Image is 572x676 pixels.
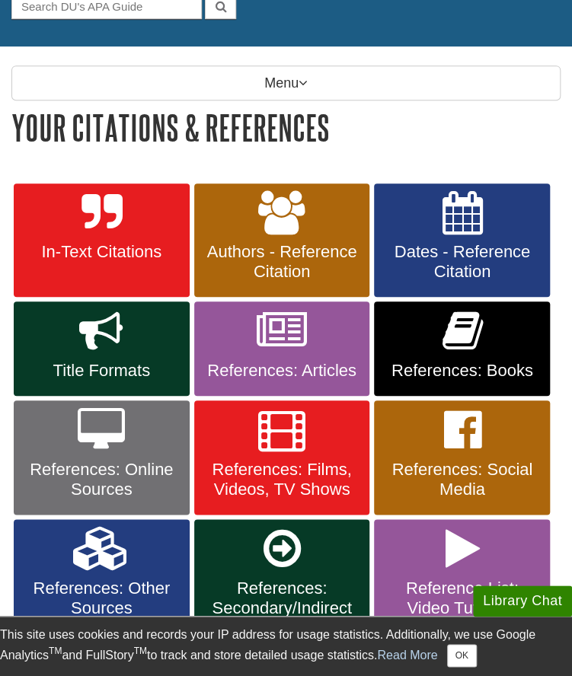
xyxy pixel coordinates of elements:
[14,400,190,515] a: References: Online Sources
[385,460,538,499] span: References: Social Media
[14,519,190,653] a: References: Other Sources
[374,183,550,298] a: Dates - Reference Citation
[447,644,477,667] button: Close
[377,648,437,661] a: Read More
[194,519,370,653] a: References: Secondary/Indirect Sources
[374,519,550,653] a: Reference List: Video Tutorials
[206,361,359,381] span: References: Articles
[194,400,370,515] a: References: Films, Videos, TV Shows
[25,460,178,499] span: References: Online Sources
[25,579,178,618] span: References: Other Sources
[134,646,147,656] sup: TM
[49,646,62,656] sup: TM
[194,301,370,396] a: References: Articles
[385,579,538,618] span: Reference List: Video Tutorials
[206,460,359,499] span: References: Films, Videos, TV Shows
[374,400,550,515] a: References: Social Media
[25,361,178,381] span: Title Formats
[385,361,538,381] span: References: Books
[11,108,561,147] h1: Your Citations & References
[385,242,538,282] span: Dates - Reference Citation
[14,301,190,396] a: Title Formats
[11,65,561,100] p: Menu
[206,579,359,638] span: References: Secondary/Indirect Sources
[25,242,178,262] span: In-Text Citations
[194,183,370,298] a: Authors - Reference Citation
[14,183,190,298] a: In-Text Citations
[473,585,572,617] button: Library Chat
[374,301,550,396] a: References: Books
[206,242,359,282] span: Authors - Reference Citation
